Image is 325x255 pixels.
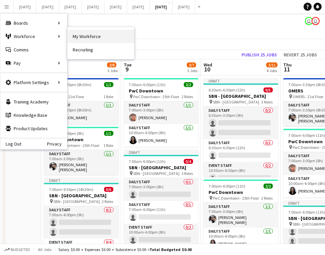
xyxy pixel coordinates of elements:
span: Thu [283,62,292,68]
span: 1/1 [104,82,113,87]
button: Revert 25 jobs [281,50,320,59]
app-user-avatar: Jolanta Rokowski [305,17,313,25]
div: 4 Jobs [267,68,277,73]
span: 2 Roles [262,196,273,201]
div: Pay [0,56,67,70]
span: SBN - [GEOGRAPHIC_DATA] [133,171,180,176]
a: Recruiting [67,43,134,56]
button: [DATE] [127,0,150,13]
span: 3/7 [187,62,196,67]
span: 3/11 [266,62,278,67]
div: Draft [204,78,278,83]
span: PwC Downtown - 25th Floor [133,94,180,99]
app-job-card: Draft7:00am-6:00pm (11h)0/4SBN - [GEOGRAPHIC_DATA] SBN - [GEOGRAPHIC_DATA]3 RolesDaily Staff0/17:... [124,150,199,248]
app-card-role: Daily Staff1/17:00am-3:00pm (8h)[PERSON_NAME] [PERSON_NAME] [44,150,119,175]
span: 3 Roles [262,99,273,104]
h3: PwC Downtown [124,88,199,94]
div: 3 Jobs [107,68,118,73]
span: PwC Downtown - 25th Floor [54,143,100,148]
span: 1/1 [104,131,113,136]
app-card-role: Daily Staff0/16:30am-6:30pm (12h) [204,139,278,162]
div: Platform Settings [0,76,67,89]
h3: PwC Downtown [204,189,278,195]
span: 0/6 [104,187,113,192]
button: [DATE] [104,0,127,13]
app-job-card: 7:00am-3:00pm (8h)1/1PwC Downtown PwC Downtown - 25th Floor1 RoleDaily Staff1/17:00am-3:00pm (8h)... [44,127,119,175]
span: 3 Roles [182,171,193,176]
app-job-card: 7:00am-6:00pm (11h)2/2PwC Downtown PwC Downtown - 25th Floor2 RolesDaily Staff1/17:00am-3:00pm (8... [124,78,199,147]
app-card-role: Daily Staff0/17:00am-6:00pm (11h) [124,201,199,224]
div: Draft [44,178,119,183]
span: 7:00am-6:00pm (11h) [129,82,166,87]
app-card-role: Daily Staff1/110:00am-6:00pm (8h)[PERSON_NAME] [204,228,278,250]
span: Budgeted [11,247,30,252]
app-card-role: Daily Staff1/17:00am-3:00pm (8h)[PERSON_NAME] [124,101,199,124]
span: OMERS - 21st Floor [293,94,324,99]
span: OMERS - 21st Floor [54,94,84,99]
h3: SBN - [GEOGRAPHIC_DATA] [124,165,199,171]
button: Publish 25 jobs [239,50,280,59]
a: My Workforce [67,30,134,43]
button: [DATE] [36,0,59,13]
app-card-role: Daily Staff0/26:30am-3:30pm (9h) [204,107,278,139]
a: Log Out [0,141,21,147]
div: Boards [0,16,67,30]
span: 0/5 [264,87,273,92]
span: 2/8 [107,62,116,67]
span: Total Budgeted $0.00 [149,247,192,252]
button: [DATE] [82,0,104,13]
app-card-role: Daily Staff1/17:00am-3:00pm (8h)[PERSON_NAME] [PERSON_NAME] [204,203,278,228]
app-job-card: 7:00am-3:30pm (8h30m)1/1OMERS OMERS - 21st Floor1 RoleDaily Staff1/17:00am-3:30pm (8h30m)[PERSON_... [44,78,119,124]
span: 7:00am-3:30pm (8h30m) [49,82,92,87]
app-card-role: Daily Staff1/17:00am-3:30pm (8h30m)[PERSON_NAME] [44,101,119,124]
span: 7:00am-9:30pm (14h30m) [49,187,94,192]
span: 1 Role [104,143,113,148]
button: [DATE] [150,0,173,13]
app-card-role: Daily Staff0/17:00am-3:00pm (8h) [124,178,199,201]
h3: OMERS [44,88,119,94]
span: 2/2 [184,82,193,87]
span: 2 Roles [182,94,193,99]
span: Tue [124,62,131,68]
a: Privacy [47,141,67,147]
app-job-card: 7:00am-6:00pm (11h)2/2PwC Downtown PwC Downtown - 25th Floor2 RolesDaily Staff1/17:00am-3:00pm (8... [204,180,278,250]
span: 0/4 [184,159,193,164]
app-user-avatar: Jolanta Rokowski [312,17,320,25]
span: All jobs [37,247,53,252]
a: Comms [0,43,67,56]
a: Training Academy [0,95,67,108]
div: 3 Jobs [187,68,198,73]
app-job-card: Draft6:30am-6:30pm (12h)0/5SBN - [GEOGRAPHIC_DATA] SBN - [GEOGRAPHIC_DATA]3 RolesDaily Staff0/26:... [204,78,278,177]
span: SBN - [GEOGRAPHIC_DATA] [54,199,100,204]
button: [DATE] [59,0,82,13]
h3: SBN - [GEOGRAPHIC_DATA] [44,193,119,199]
button: [DATE] [173,0,195,13]
span: 2 Roles [102,199,113,204]
span: 7:00am-6:00pm (11h) [129,159,166,164]
div: Salary $0.00 + Expenses $0.00 + Subsistence $0.00 = [58,247,192,252]
span: PwC Downtown - 25th Floor [213,196,259,201]
div: Workforce [0,30,67,43]
span: 7:00am-6:00pm (11h) [209,184,246,189]
div: Draft [124,150,199,155]
span: SBN - [GEOGRAPHIC_DATA] [213,99,260,104]
span: 1 Role [104,94,113,99]
app-card-role: Event Staff0/210:30am-6:30pm (8h) [204,162,278,194]
button: [DATE] [14,0,36,13]
span: 6:30am-6:30pm (12h) [209,87,246,92]
button: Budgeted [3,246,31,253]
span: 9 [123,65,131,73]
span: 10 [203,65,212,73]
a: Product Updates [0,122,67,135]
span: 2/2 [264,184,273,189]
h3: SBN - [GEOGRAPHIC_DATA] [204,93,278,99]
span: 11 [282,65,292,73]
app-card-role: Daily Staff1/110:00am-6:00pm (8h)[PERSON_NAME] [124,124,199,147]
span: Wed [204,62,212,68]
app-card-role: Daily Staff0/27:00am-4:00pm (9h) [44,206,119,239]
